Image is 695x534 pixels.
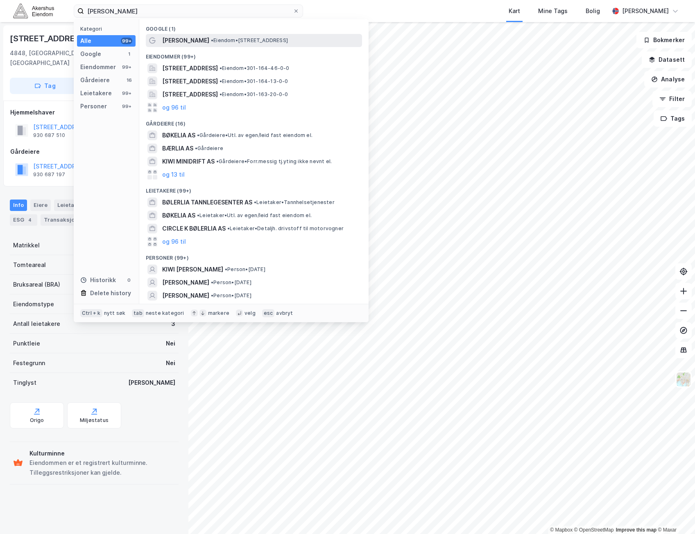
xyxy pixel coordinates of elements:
[509,6,520,16] div: Kart
[211,279,251,286] span: Person • [DATE]
[13,240,40,250] div: Matrikkel
[227,225,230,231] span: •
[220,78,288,85] span: Eiendom • 301-164-13-0-0
[13,358,45,368] div: Festegrunn
[216,158,219,164] span: •
[211,292,213,298] span: •
[254,199,335,206] span: Leietaker • Tannhelsetjenester
[80,88,112,98] div: Leietakere
[197,132,199,138] span: •
[121,64,132,70] div: 99+
[84,5,293,17] input: Søk på adresse, matrikkel, gårdeiere, leietakere eller personer
[162,130,195,140] span: BØKELIA AS
[13,4,54,18] img: akershus-eiendom-logo.9091f326c980b4bce74ccdd9f866810c.svg
[10,48,136,68] div: 4848, [GEOGRAPHIC_DATA], [GEOGRAPHIC_DATA]
[80,309,102,317] div: Ctrl + k
[162,211,195,220] span: BØKELIA AS
[139,181,369,196] div: Leietakere (99+)
[220,78,222,84] span: •
[654,495,695,534] div: Kontrollprogram for chat
[220,91,222,97] span: •
[162,36,209,45] span: [PERSON_NAME]
[26,216,34,224] div: 4
[642,52,692,68] button: Datasett
[262,309,275,317] div: esc
[162,90,218,99] span: [STREET_ADDRESS]
[216,158,332,165] span: Gårdeiere • Forr.messig tj.yting ikke nevnt el.
[586,6,600,16] div: Bolig
[162,103,186,112] button: og 96 til
[166,339,175,348] div: Nei
[162,170,185,179] button: og 13 til
[13,339,40,348] div: Punktleie
[30,417,44,424] div: Origo
[254,199,256,205] span: •
[146,310,184,316] div: neste kategori
[225,266,265,273] span: Person • [DATE]
[13,299,54,309] div: Eiendomstype
[162,237,186,247] button: og 96 til
[13,260,46,270] div: Tomteareal
[10,214,37,226] div: ESG
[166,358,175,368] div: Nei
[126,51,132,57] div: 1
[80,62,116,72] div: Eiendommer
[197,212,199,218] span: •
[208,310,229,316] div: markere
[10,147,178,157] div: Gårdeiere
[195,145,197,151] span: •
[162,76,218,86] span: [STREET_ADDRESS]
[211,279,213,285] span: •
[162,291,209,301] span: [PERSON_NAME]
[33,171,65,178] div: 930 687 197
[80,275,116,285] div: Historikk
[220,65,222,71] span: •
[139,248,369,263] div: Personer (99+)
[244,310,256,316] div: velg
[80,75,110,85] div: Gårdeiere
[171,319,175,329] div: 3
[10,108,178,117] div: Hjemmelshaver
[29,458,175,478] div: Eiendommen er et registrert kulturminne. Tilleggsrestriksjoner kan gjelde.
[197,132,312,139] span: Gårdeiere • Utl. av egen/leid fast eiendom el.
[13,280,60,289] div: Bruksareal (BRA)
[162,63,218,73] span: [STREET_ADDRESS]
[41,214,97,226] div: Transaksjoner
[644,71,692,88] button: Analyse
[80,101,107,111] div: Personer
[220,65,290,72] span: Eiendom • 301-164-46-0-0
[211,37,288,44] span: Eiendom • [STREET_ADDRESS]
[80,26,136,32] div: Kategori
[80,417,109,424] div: Miljøstatus
[162,197,252,207] span: BØLERLIA TANNLEGESENTER AS
[104,310,126,316] div: nytt søk
[132,309,144,317] div: tab
[574,527,614,533] a: OpenStreetMap
[197,212,312,219] span: Leietaker • Utl. av egen/leid fast eiendom el.
[90,288,131,298] div: Delete history
[538,6,568,16] div: Mine Tags
[54,200,100,211] div: Leietakere
[227,225,344,232] span: Leietaker • Detaljh. drivstoff til motorvogner
[550,527,573,533] a: Mapbox
[80,49,101,59] div: Google
[13,319,60,329] div: Antall leietakere
[33,132,65,139] div: 930 687 510
[622,6,669,16] div: [PERSON_NAME]
[652,91,692,107] button: Filter
[162,278,209,287] span: [PERSON_NAME]
[30,200,51,211] div: Eiere
[676,372,691,387] img: Z
[211,37,213,43] span: •
[121,103,132,110] div: 99+
[162,144,193,153] span: BÆRLIA AS
[616,527,657,533] a: Improve this map
[139,114,369,129] div: Gårdeiere (16)
[195,145,223,152] span: Gårdeiere
[126,277,132,283] div: 0
[654,495,695,534] iframe: Chat Widget
[225,266,227,272] span: •
[220,91,288,98] span: Eiendom • 301-163-20-0-0
[162,265,223,274] span: KIWI [PERSON_NAME]
[128,378,175,388] div: [PERSON_NAME]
